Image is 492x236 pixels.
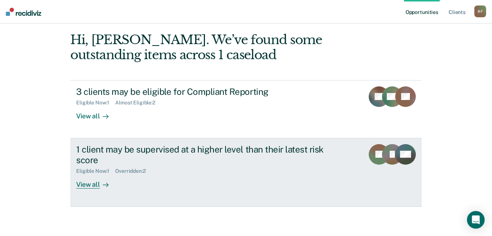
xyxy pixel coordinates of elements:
div: Open Intercom Messenger [467,211,485,229]
div: Eligible Now : 1 [76,100,115,106]
img: Recidiviz [6,8,41,16]
div: View all [76,174,117,189]
div: Hi, [PERSON_NAME]. We’ve found some outstanding items across 1 caseload [70,32,351,62]
div: Almost Eligible : 2 [115,100,161,106]
a: 3 clients may be eligible for Compliant ReportingEligible Now:1Almost Eligible:2View all [70,80,422,138]
div: R F [474,6,486,17]
a: 1 client may be supervised at a higher level than their latest risk scoreEligible Now:1Overridden... [70,138,422,207]
div: Eligible Now : 1 [76,168,115,174]
div: 3 clients may be eligible for Compliant Reporting [76,86,335,97]
div: Overridden : 2 [115,168,151,174]
button: RF [474,6,486,17]
div: View all [76,106,117,120]
div: 1 client may be supervised at a higher level than their latest risk score [76,144,335,165]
